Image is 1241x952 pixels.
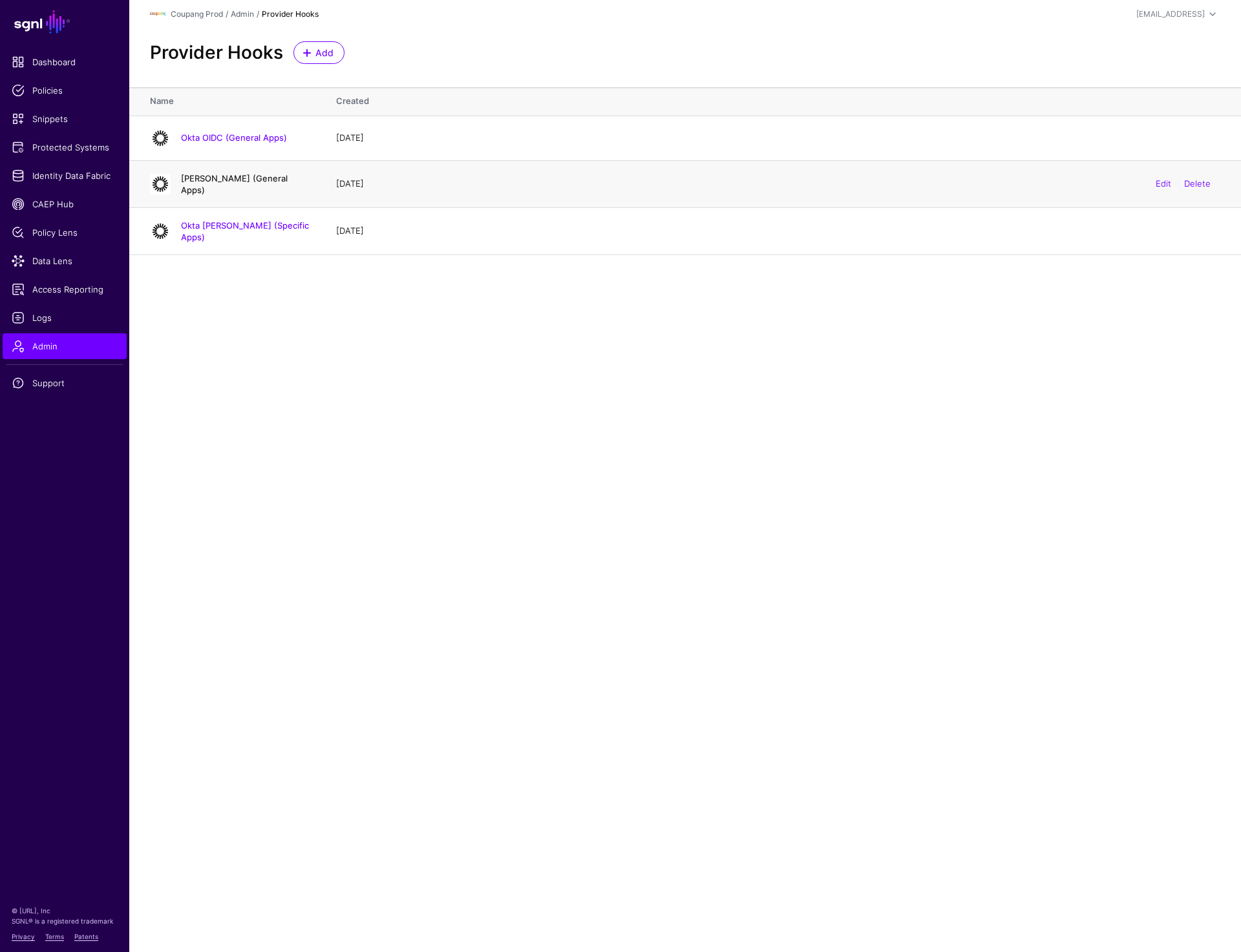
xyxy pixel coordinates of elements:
[3,163,127,189] a: Identity Data Fabric
[3,49,127,75] a: Dashboard
[336,225,364,236] span: [DATE]
[12,169,118,182] span: Identity Data Fabric
[12,198,118,211] span: CAEP Hub
[12,56,118,68] span: Dashboard
[150,42,283,64] h2: Provider Hooks
[12,283,118,296] span: Access Reporting
[150,128,171,149] img: svg+xml;base64,PHN2ZyB3aWR0aD0iNjQiIGhlaWdodD0iNjQiIHZpZXdCb3g9IjAgMCA2NCA2NCIgZmlsbD0ibm9uZSIgeG...
[12,112,118,125] span: Snippets
[12,377,118,389] span: Support
[323,87,1241,116] th: Created
[181,173,288,195] a: [PERSON_NAME] (General Apps)
[336,132,364,143] span: [DATE]
[3,134,127,160] a: Protected Systems
[181,132,287,143] a: Okta OIDC (General Apps)
[3,276,127,302] a: Access Reporting
[150,6,165,22] img: svg+xml;base64,PHN2ZyBpZD0iTG9nbyIgeG1sbnM9Imh0dHA6Ly93d3cudzMub3JnLzIwMDAvc3ZnIiB3aWR0aD0iMTIxLj...
[314,46,335,59] span: Add
[150,174,171,194] img: svg+xml;base64,PHN2ZyB3aWR0aD0iNjQiIGhlaWdodD0iNjQiIHZpZXdCb3g9IjAgMCA2NCA2NCIgZmlsbD0ibm9uZSIgeG...
[150,221,171,242] img: svg+xml;base64,PHN2ZyB3aWR0aD0iNjQiIGhlaWdodD0iNjQiIHZpZXdCb3g9IjAgMCA2NCA2NCIgZmlsbD0ibm9uZSIgeG...
[3,305,127,331] a: Logs
[171,9,223,19] a: Coupang Prod
[129,87,323,116] th: Name
[262,9,319,19] strong: Provider Hooks
[3,333,127,359] a: Admin
[45,933,64,940] a: Terms
[231,9,254,19] a: Admin
[12,916,118,926] p: SGNL® is a registered trademark
[1184,178,1211,189] a: Delete
[74,933,98,940] a: Patents
[12,905,118,916] p: © [URL], Inc
[12,141,118,154] span: Protected Systems
[3,220,127,245] a: Policy Lens
[3,78,127,103] a: Policies
[3,191,127,217] a: CAEP Hub
[12,933,35,940] a: Privacy
[3,106,127,132] a: Snippets
[12,254,118,267] span: Data Lens
[12,311,118,324] span: Logs
[336,178,364,189] span: [DATE]
[12,340,118,353] span: Admin
[254,8,262,20] div: /
[12,226,118,239] span: Policy Lens
[1136,8,1205,20] div: [EMAIL_ADDRESS]
[1156,178,1171,189] a: Edit
[12,84,118,97] span: Policies
[181,220,309,242] a: Okta [PERSON_NAME] (Specific Apps)
[8,8,122,36] a: SGNL
[3,248,127,274] a: Data Lens
[223,8,231,20] div: /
